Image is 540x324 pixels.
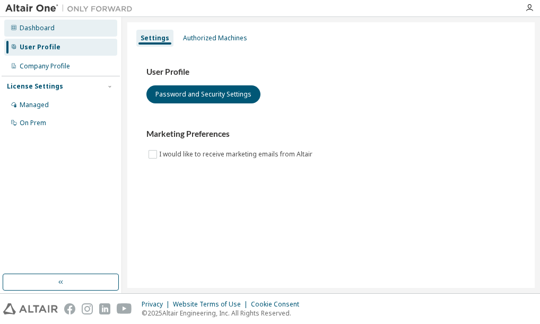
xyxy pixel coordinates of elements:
[251,300,306,309] div: Cookie Consent
[142,309,306,318] p: © 2025 Altair Engineering, Inc. All Rights Reserved.
[20,43,60,51] div: User Profile
[173,300,251,309] div: Website Terms of Use
[20,119,46,127] div: On Prem
[146,67,516,77] h3: User Profile
[142,300,173,309] div: Privacy
[146,85,260,103] button: Password and Security Settings
[82,303,93,314] img: instagram.svg
[20,24,55,32] div: Dashboard
[117,303,132,314] img: youtube.svg
[20,62,70,71] div: Company Profile
[3,303,58,314] img: altair_logo.svg
[159,148,315,161] label: I would like to receive marketing emails from Altair
[141,34,169,42] div: Settings
[7,82,63,91] div: License Settings
[146,129,516,139] h3: Marketing Preferences
[183,34,247,42] div: Authorized Machines
[5,3,138,14] img: Altair One
[64,303,75,314] img: facebook.svg
[99,303,110,314] img: linkedin.svg
[20,101,49,109] div: Managed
